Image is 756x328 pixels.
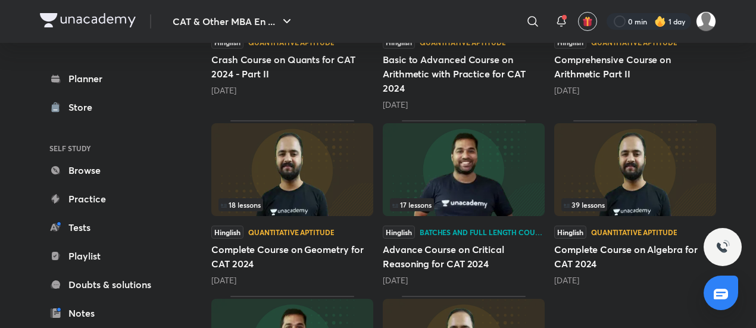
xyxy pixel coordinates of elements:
[561,198,709,211] div: infosection
[591,229,677,236] div: Quantitative Aptitude
[554,226,586,239] span: Hinglish
[40,95,178,119] a: Store
[40,67,178,90] a: Planner
[40,13,136,27] img: Company Logo
[211,52,373,81] h5: Crash Course on Quants for CAT 2024 - Part II
[40,187,178,211] a: Practice
[420,229,545,236] div: Batches and Full Length Courses
[383,52,545,95] h5: Basic to Advanced Course on Arithmetic with Practice for CAT 2024
[68,100,99,114] div: Store
[218,198,366,211] div: infocontainer
[40,215,178,239] a: Tests
[654,15,666,27] img: streak
[211,85,373,96] div: 11 months ago
[383,99,545,111] div: 1 year ago
[390,198,538,211] div: left
[221,201,261,208] span: 18 lessons
[211,242,373,271] h5: Complete Course on Geometry for CAT 2024
[40,13,136,30] a: Company Logo
[40,158,178,182] a: Browse
[390,198,538,211] div: infocontainer
[218,198,366,211] div: left
[696,11,716,32] img: Avinash Tibrewal
[211,120,373,286] div: Complete Course on Geometry for CAT 2024
[564,201,605,208] span: 39 lessons
[40,244,178,268] a: Playlist
[578,12,597,31] button: avatar
[40,138,178,158] h6: SELF STUDY
[716,240,730,254] img: ttu
[40,273,178,296] a: Doubts & solutions
[211,274,373,286] div: 1 year ago
[392,201,432,208] span: 17 lessons
[383,274,545,286] div: 1 year ago
[40,301,178,325] a: Notes
[383,226,415,239] span: Hinglish
[561,198,709,211] div: left
[554,85,716,96] div: 1 year ago
[218,198,366,211] div: infosection
[383,120,545,286] div: Advance Course on Critical Reasoning for CAT 2024
[582,16,593,27] img: avatar
[248,229,334,236] div: Quantitative Aptitude
[561,198,709,211] div: infocontainer
[383,123,545,216] img: Thumbnail
[390,198,538,211] div: infosection
[211,123,373,216] img: Thumbnail
[211,226,243,239] span: Hinglish
[554,242,716,271] h5: Complete Course on Algebra for CAT 2024
[383,242,545,271] h5: Advance Course on Critical Reasoning for CAT 2024
[554,52,716,81] h5: Comprehensive Course on Arithmetic Part II
[165,10,301,33] button: CAT & Other MBA En ...
[554,120,716,286] div: Complete Course on Algebra for CAT 2024
[554,274,716,286] div: 1 year ago
[554,123,716,216] img: Thumbnail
